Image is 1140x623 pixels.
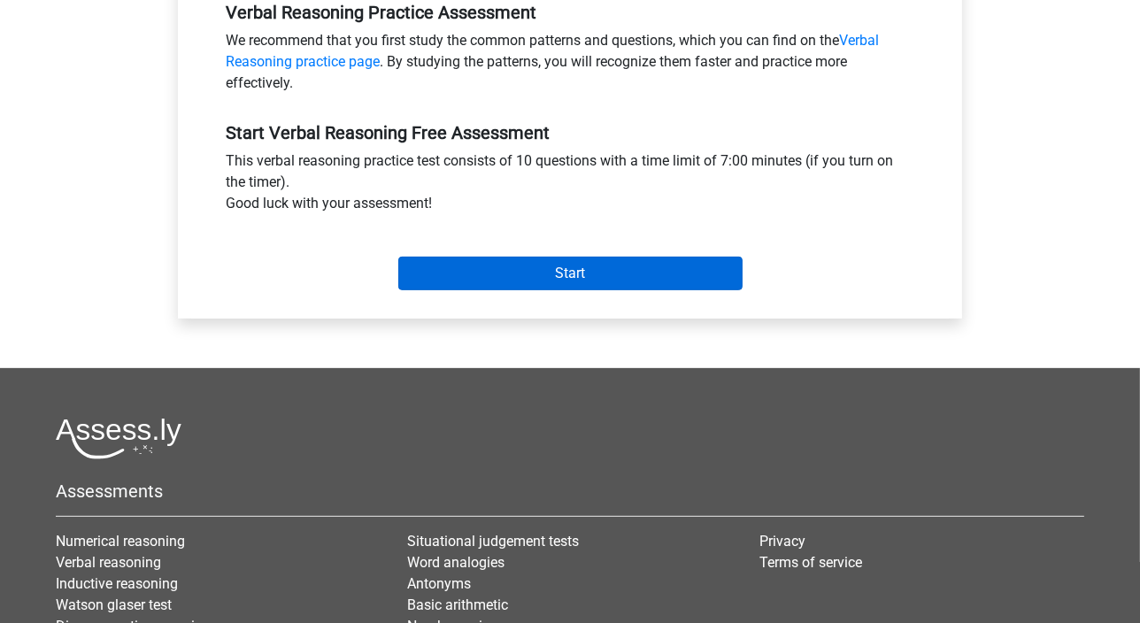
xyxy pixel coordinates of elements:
[212,150,928,221] div: This verbal reasoning practice test consists of 10 questions with a time limit of 7:00 minutes (i...
[56,596,172,613] a: Watson glaser test
[226,122,914,143] h5: Start Verbal Reasoning Free Assessment
[212,30,928,101] div: We recommend that you first study the common patterns and questions, which you can find on the . ...
[398,257,743,290] input: Start
[56,481,1084,502] h5: Assessments
[56,575,178,592] a: Inductive reasoning
[407,533,579,550] a: Situational judgement tests
[407,596,508,613] a: Basic arithmetic
[407,554,505,571] a: Word analogies
[407,575,471,592] a: Antonyms
[56,533,185,550] a: Numerical reasoning
[759,554,862,571] a: Terms of service
[226,2,914,23] h5: Verbal Reasoning Practice Assessment
[56,418,181,459] img: Assessly logo
[759,533,805,550] a: Privacy
[56,554,161,571] a: Verbal reasoning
